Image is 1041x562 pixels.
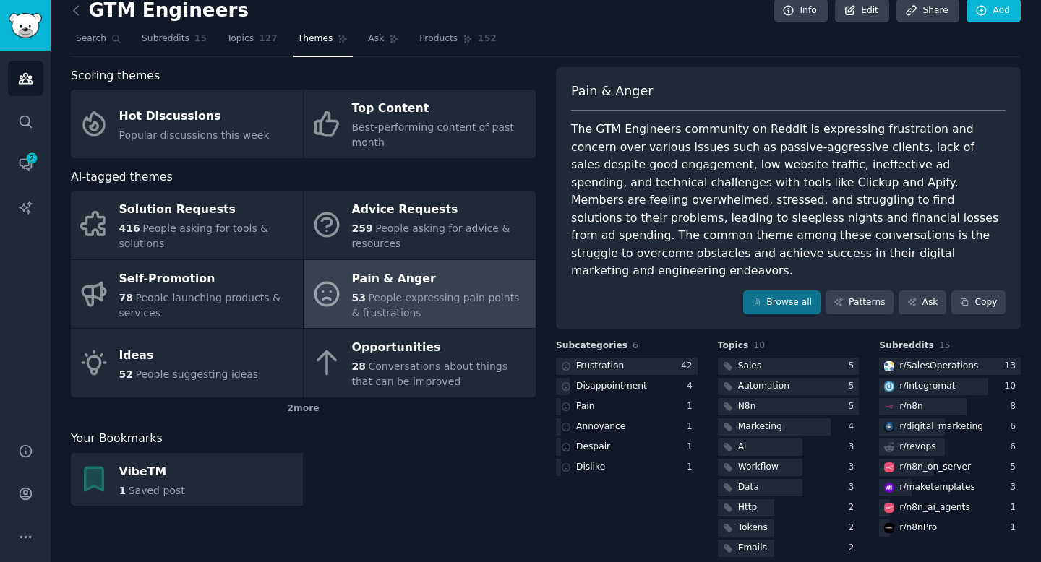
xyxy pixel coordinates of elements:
[849,481,860,494] div: 3
[571,121,1006,280] div: The GTM Engineers community on Reddit is expressing frustration and concern over various issues s...
[194,33,207,46] span: 15
[687,380,698,393] div: 4
[849,400,860,413] div: 5
[71,27,127,57] a: Search
[718,438,860,457] a: Ai3
[119,368,133,380] span: 52
[849,380,860,393] div: 5
[849,461,860,474] div: 3
[899,360,978,373] div: r/ SalesOperations
[71,430,163,448] span: Your Bookmarks
[718,540,860,558] a: Emails2
[25,153,38,163] span: 2
[352,360,507,387] span: Conversations about things that can be improved
[576,360,624,373] div: Frustration
[556,459,698,477] a: Dislike1
[352,267,528,290] div: Pain & Anger
[222,27,283,57] a: Topics127
[1004,380,1021,393] div: 10
[71,397,536,420] div: 2 more
[687,441,698,454] div: 1
[363,27,404,57] a: Ask
[119,292,280,319] span: People launching products & services
[71,90,303,158] a: Hot DiscussionsPopular discussions this week
[304,260,536,329] a: Pain & Anger53People expressing pain points & frustrations
[884,402,894,412] img: n8n
[71,168,173,186] span: AI-tagged themes
[71,453,303,506] a: VibeTM1Saved post
[119,105,270,128] div: Hot Discussions
[849,501,860,514] div: 2
[849,441,860,454] div: 3
[738,461,779,474] div: Workflow
[884,422,894,432] img: digital_marketing
[899,461,971,474] div: r/ n8n_on_server
[879,479,1021,497] a: maketemplatesr/maketemplates3
[718,398,860,416] a: N8n5
[687,420,698,433] div: 1
[368,33,384,46] span: Ask
[738,501,758,514] div: Http
[119,460,185,483] div: VibeTM
[849,360,860,373] div: 5
[753,340,765,350] span: 10
[352,121,514,148] span: Best-performing content of past month
[879,340,934,353] span: Subreddits
[939,340,951,350] span: 15
[556,418,698,436] a: Annoyance1
[142,33,189,46] span: Subreddits
[352,360,366,372] span: 28
[1010,420,1021,433] div: 6
[718,459,860,477] a: Workflow3
[556,358,698,376] a: Frustration42
[227,33,254,46] span: Topics
[576,420,625,433] div: Annoyance
[1010,481,1021,494] div: 3
[738,380,789,393] div: Automation
[899,420,983,433] div: r/ digital_marketing
[9,13,42,38] img: GummySearch logo
[352,199,528,222] div: Advice Requests
[718,519,860,537] a: Tokens2
[884,462,894,472] img: n8n_on_server
[414,27,501,57] a: Products152
[119,485,127,496] span: 1
[738,420,782,433] div: Marketing
[633,340,638,350] span: 6
[352,222,373,234] span: 259
[352,337,528,360] div: Opportunities
[681,360,698,373] div: 42
[352,222,510,249] span: People asking for advice & resources
[1010,461,1021,474] div: 5
[1010,522,1021,535] div: 1
[352,292,520,319] span: People expressing pain points & frustrations
[576,400,595,413] div: Pain
[1010,400,1021,413] div: 8
[119,222,140,234] span: 416
[478,33,497,46] span: 152
[718,378,860,396] a: Automation5
[884,523,894,533] img: n8nPro
[8,147,43,182] a: 2
[687,461,698,474] div: 1
[298,33,333,46] span: Themes
[419,33,458,46] span: Products
[119,222,269,249] span: People asking for tools & solutions
[135,368,258,380] span: People suggesting ideas
[352,98,528,121] div: Top Content
[304,90,536,158] a: Top ContentBest-performing content of past month
[738,542,767,555] div: Emails
[71,67,160,85] span: Scoring themes
[899,441,935,454] div: r/ revops
[556,340,627,353] span: Subcategories
[738,400,756,413] div: N8n
[1010,441,1021,454] div: 6
[899,522,937,535] div: r/ n8nPro
[743,290,821,315] a: Browse all
[899,380,955,393] div: r/ Integromat
[571,82,653,100] span: Pain & Anger
[576,461,605,474] div: Dislike
[899,290,946,315] a: Ask
[738,441,747,454] div: Ai
[884,381,894,392] img: Integromat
